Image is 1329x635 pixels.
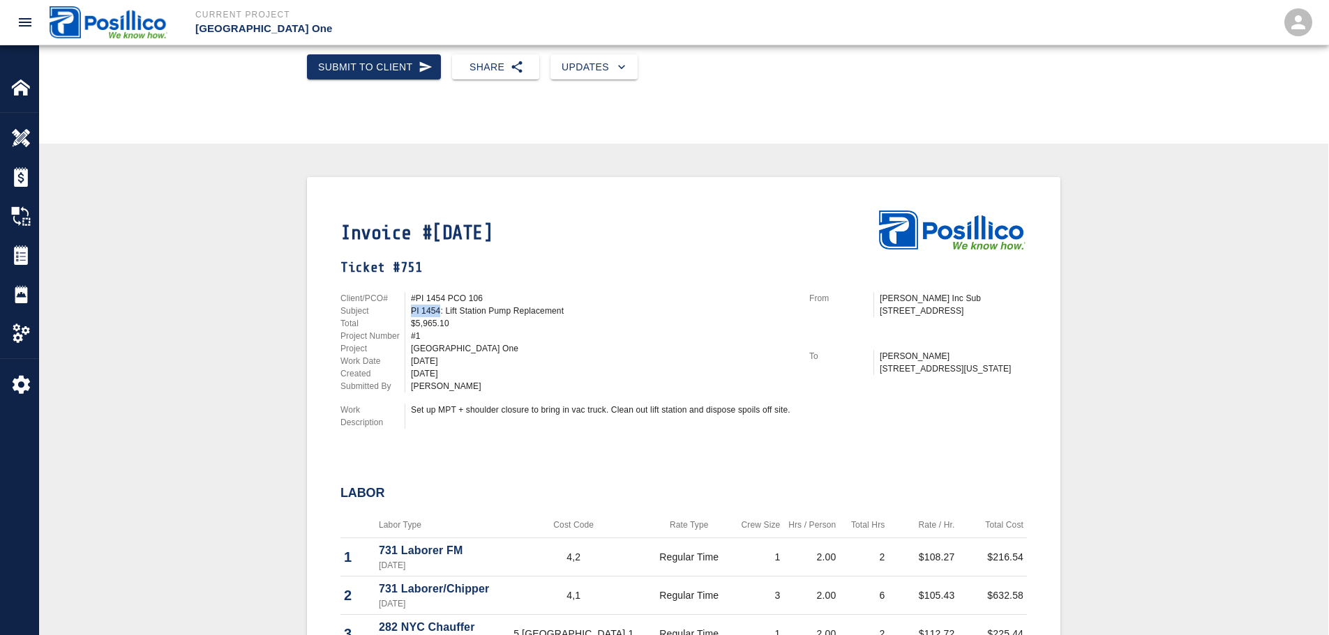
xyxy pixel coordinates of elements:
td: 4,2 [504,537,643,576]
p: Project [340,342,405,355]
p: Work Description [340,404,405,429]
td: Regular Time [643,576,735,614]
p: [DATE] [379,597,500,610]
td: 2.00 [783,537,839,576]
th: Total Cost [958,512,1027,538]
th: Total Hrs [839,512,888,538]
p: From [809,292,873,305]
div: $5,965.10 [411,317,793,330]
p: 731 Laborer FM [379,542,500,559]
td: 2.00 [783,576,839,614]
p: 2 [344,585,372,606]
p: [DATE] [379,559,500,572]
button: open drawer [8,6,42,39]
p: [GEOGRAPHIC_DATA] One [195,21,740,37]
div: PI 1454: Lift Station Pump Replacement [411,305,793,317]
h1: Invoice #[DATE] [340,222,793,245]
td: 1 [735,537,783,576]
div: [DATE] [411,367,793,380]
td: $108.27 [888,537,958,576]
p: [STREET_ADDRESS] [880,305,1027,317]
img: Posillico Inc Sub [50,6,167,38]
p: Client/PCO# [340,292,405,305]
th: Crew Size [735,512,783,538]
p: Submitted By [340,380,405,392]
div: [DATE] [411,355,793,367]
p: [PERSON_NAME] Inc Sub [880,292,1027,305]
td: 2 [839,537,888,576]
p: Current Project [195,8,740,21]
p: Created [340,367,405,380]
p: Total [340,317,405,330]
th: Cost Code [504,512,643,538]
th: Rate / Hr. [888,512,958,538]
td: $105.43 [888,576,958,614]
th: Labor Type [375,512,504,538]
button: Share [452,54,539,80]
div: #PI 1454 PCO 106 [411,292,793,305]
div: [PERSON_NAME] [411,380,793,392]
p: 731 Laborer/Chipper [379,581,500,597]
iframe: Chat Widget [1097,484,1329,635]
p: To [809,350,873,362]
div: #1 [411,330,793,342]
th: Rate Type [643,512,735,538]
p: Project Number [340,330,405,342]
p: [PERSON_NAME] [880,350,1027,362]
h2: Labor [340,486,1027,501]
th: Hrs / Person [783,512,839,538]
td: 6 [839,576,888,614]
td: $632.58 [958,576,1027,614]
td: Regular Time [643,537,735,576]
p: 1 [344,546,372,567]
img: Posillico Inc Sub [879,211,1026,250]
button: Submit to Client [307,54,441,80]
p: Subject [340,305,405,317]
div: [GEOGRAPHIC_DATA] One [411,342,793,355]
p: [STREET_ADDRESS][US_STATE] [880,362,1027,375]
div: Set up MPT + shoulder closure to bring in vac truck. Clean out lift station and dispose spoils of... [411,404,793,416]
td: 4,1 [504,576,643,614]
button: Updates [550,54,638,80]
h1: Ticket #751 [340,259,793,275]
p: Work Date [340,355,405,367]
td: 3 [735,576,783,614]
td: $216.54 [958,537,1027,576]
